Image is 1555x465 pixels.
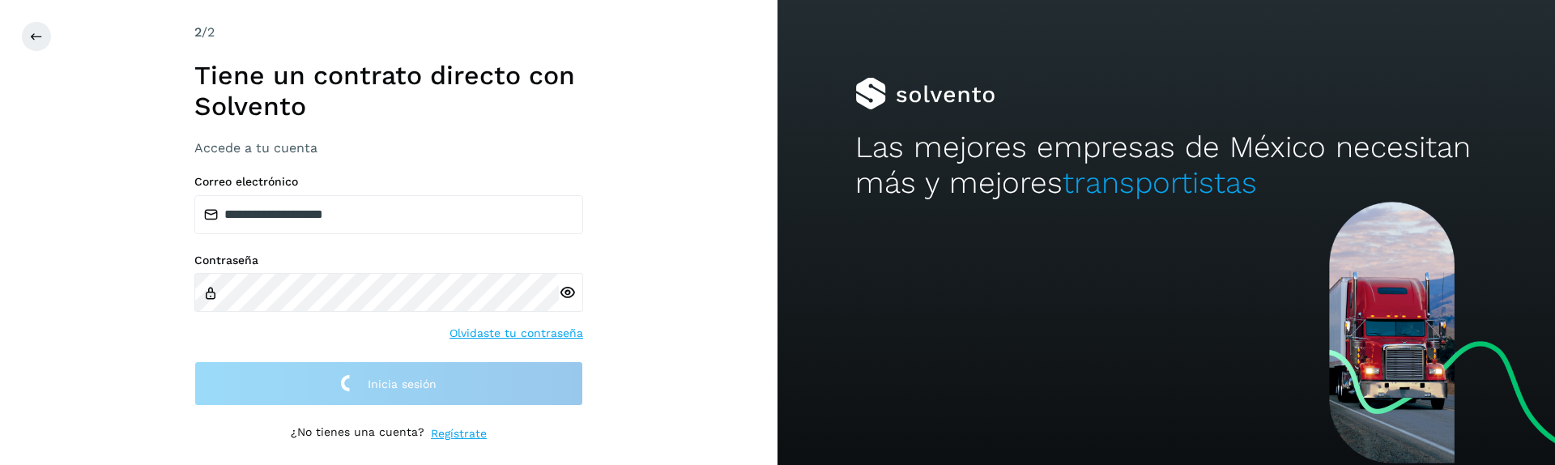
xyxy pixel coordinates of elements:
[431,425,487,442] a: Regístrate
[194,254,583,267] label: Contraseña
[1063,165,1257,200] span: transportistas
[194,140,583,156] h3: Accede a tu cuenta
[194,60,583,122] h1: Tiene un contrato directo con Solvento
[855,130,1477,202] h2: Las mejores empresas de México necesitan más y mejores
[449,325,583,342] a: Olvidaste tu contraseña
[194,175,583,189] label: Correo electrónico
[291,425,424,442] p: ¿No tienes una cuenta?
[194,361,583,406] button: Inicia sesión
[368,378,437,390] span: Inicia sesión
